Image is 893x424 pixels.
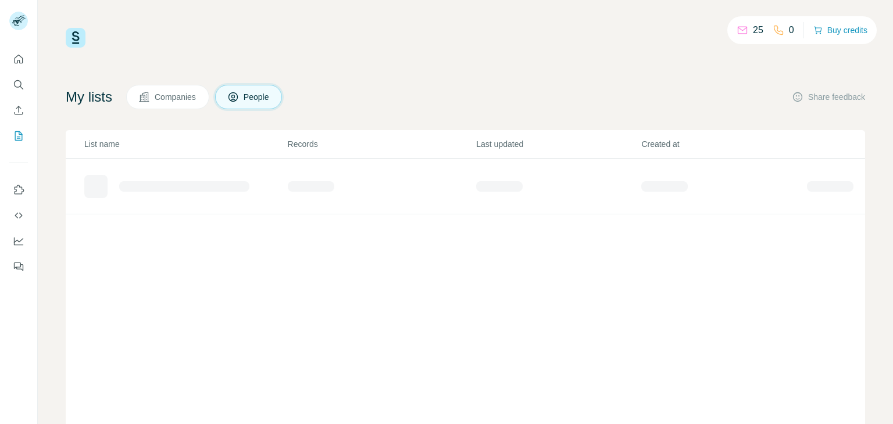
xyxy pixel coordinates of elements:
img: Surfe Logo [66,28,85,48]
button: My lists [9,125,28,146]
button: Buy credits [813,22,867,38]
span: People [244,91,270,103]
p: Created at [641,138,805,150]
button: Enrich CSV [9,100,28,121]
button: Dashboard [9,231,28,251]
button: Search [9,74,28,95]
button: Share feedback [792,91,865,103]
p: List name [84,138,287,150]
button: Use Surfe on LinkedIn [9,179,28,200]
button: Use Surfe API [9,205,28,226]
p: Records [288,138,476,150]
button: Quick start [9,49,28,70]
p: 25 [753,23,763,37]
span: Companies [155,91,197,103]
p: Last updated [476,138,640,150]
p: 0 [789,23,794,37]
h4: My lists [66,88,112,106]
button: Feedback [9,256,28,277]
